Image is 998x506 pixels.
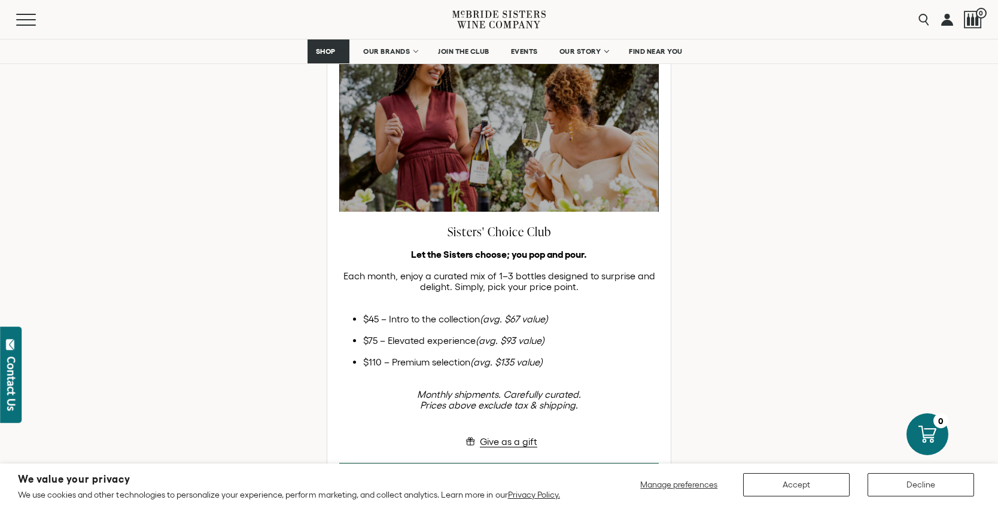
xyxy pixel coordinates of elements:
[621,39,690,63] a: FIND NEAR YOU
[511,47,538,56] span: EVENTS
[976,8,987,19] span: 0
[640,480,717,489] span: Manage preferences
[18,474,560,484] h2: We value your privacy
[743,473,850,496] button: Accept
[308,39,349,63] a: SHOP
[363,47,410,56] span: OUR BRANDS
[633,473,725,496] button: Manage preferences
[933,413,948,428] div: 0
[18,489,560,500] p: We use cookies and other technologies to personalize your experience, perform marketing, and coll...
[355,39,424,63] a: OUR BRANDS
[315,47,336,56] span: SHOP
[503,39,546,63] a: EVENTS
[868,473,974,496] button: Decline
[5,356,17,411] div: Contact Us
[559,47,601,56] span: OUR STORY
[430,39,497,63] a: JOIN THE CLUB
[508,490,560,499] a: Privacy Policy.
[629,47,683,56] span: FIND NEAR YOU
[16,14,59,26] button: Mobile Menu Trigger
[438,47,489,56] span: JOIN THE CLUB
[552,39,616,63] a: OUR STORY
